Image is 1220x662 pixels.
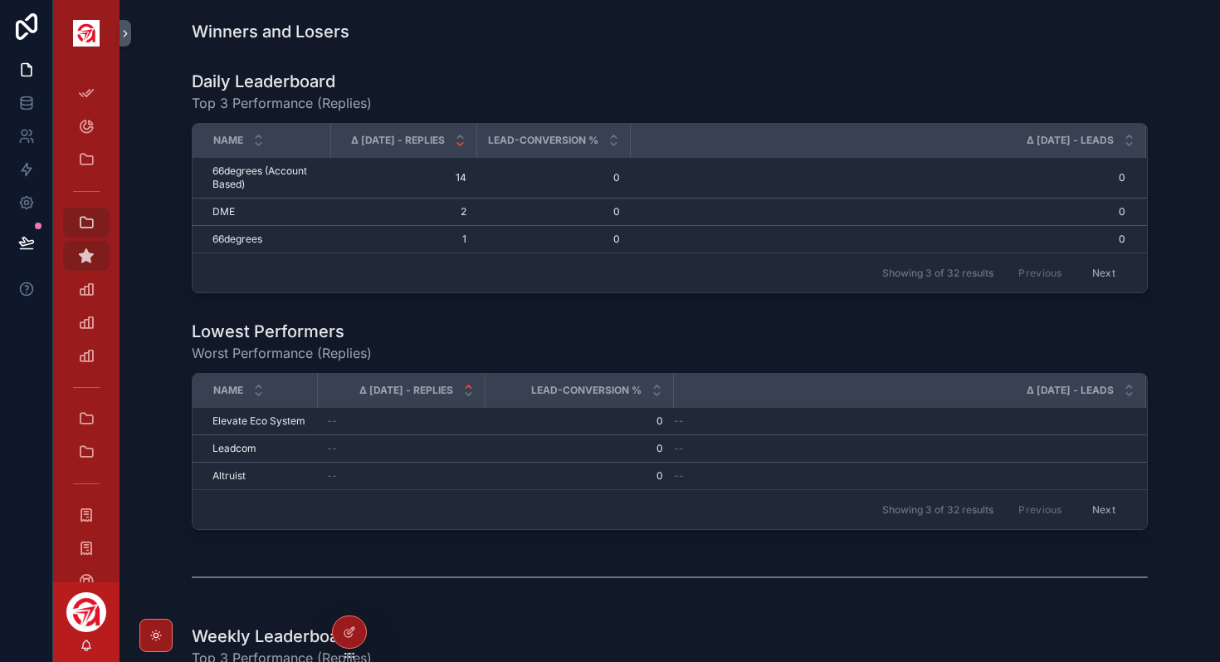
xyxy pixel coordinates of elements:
a: 0 [631,233,1125,246]
span: Δ [DATE] - Replies [351,134,445,147]
span: DME [212,205,235,218]
span: -- [327,469,337,483]
a: 0 [486,233,620,246]
span: Leadcom [212,442,256,455]
span: Lead-Conversion % [531,384,642,397]
a: 0 [486,171,620,184]
span: -- [327,414,337,428]
span: -- [674,442,684,455]
span: Elevate Eco System [212,414,305,428]
a: 1 [340,233,466,246]
a: Altruist [212,469,307,483]
h1: Lowest Performers [192,320,372,343]
a: 2 [340,205,466,218]
span: -- [674,469,684,483]
a: -- [674,442,1125,455]
a: -- [327,414,475,428]
a: -- [327,469,475,483]
a: -- [674,414,1125,428]
a: 0 [631,171,1125,184]
span: Lead-Conversion % [488,134,598,147]
a: 0 [486,205,620,218]
a: 0 [631,205,1125,218]
a: DME [212,205,320,218]
span: Worst Performance (Replies) [192,343,372,363]
a: -- [327,442,475,455]
a: 66degrees [212,233,320,246]
a: 14 [340,171,466,184]
span: Δ [DATE] - Replies [359,384,453,397]
a: -- [674,469,1125,483]
a: Elevate Eco System [212,414,307,428]
span: Top 3 Performance (Replies) [192,93,372,113]
h1: Weekly Leaderboard [192,625,372,648]
a: 0 [495,414,663,428]
a: Leadcom [212,442,307,455]
span: Name [213,134,243,147]
h1: Daily Leaderboard [192,70,372,93]
a: 0 [495,469,663,483]
h1: Winners and Losers [192,20,349,43]
span: -- [327,442,337,455]
a: 0 [495,442,663,455]
span: Showing 3 of 32 results [882,503,993,517]
span: Altruist [212,469,246,483]
span: Showing 3 of 32 results [882,267,993,280]
button: Next [1081,497,1127,522]
span: -- [674,414,684,428]
a: 66degrees (Account Based) [212,164,320,191]
div: scrollable content [53,66,120,582]
button: Next [1081,260,1127,286]
img: App logo [73,20,100,47]
span: Δ [DATE] - Leads [1027,384,1114,397]
span: Name [213,384,243,397]
span: 66degrees [212,233,262,246]
span: Δ [DATE] - Leads [1027,134,1114,147]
